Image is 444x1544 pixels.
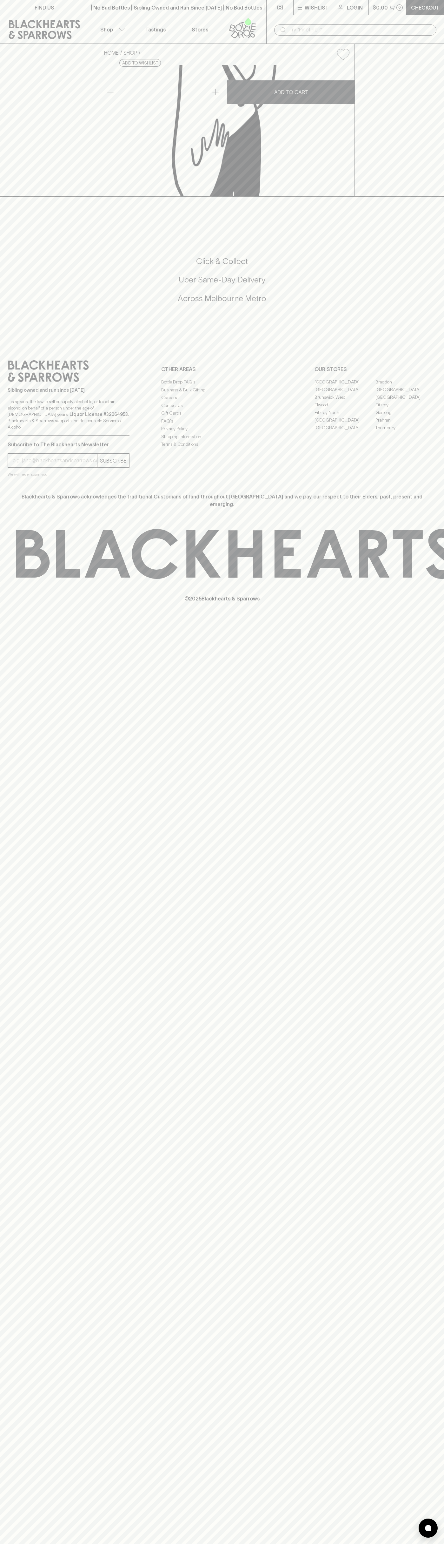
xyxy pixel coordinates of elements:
[315,365,436,373] p: OUR STORES
[12,493,432,508] p: Blackhearts & Sparrows acknowledges the traditional Custodians of land throughout [GEOGRAPHIC_DAT...
[8,398,129,430] p: It is against the law to sell or supply alcohol to, or to obtain alcohol on behalf of a person un...
[315,393,375,401] a: Brunswick West
[375,416,436,424] a: Prahran
[375,386,436,393] a: [GEOGRAPHIC_DATA]
[347,4,363,11] p: Login
[161,441,283,448] a: Terms & Conditions
[425,1525,431,1531] img: bubble-icon
[398,6,401,9] p: 0
[375,424,436,431] a: Thornbury
[119,59,161,67] button: Add to wishlist
[104,50,119,56] a: HOME
[227,80,355,104] button: ADD TO CART
[35,4,54,11] p: FIND US
[161,417,283,425] a: FAQ's
[411,4,440,11] p: Checkout
[315,401,375,409] a: Elwood
[13,456,97,466] input: e.g. jane@blackheartsandsparrows.com.au
[99,65,355,196] img: Cheeseculture GLUTEN FREE Crispbread 100g
[70,412,128,417] strong: Liquor License #32064953
[315,409,375,416] a: Fitzroy North
[8,274,436,285] h5: Uber Same-Day Delivery
[8,441,129,448] p: Subscribe to The Blackhearts Newsletter
[161,433,283,440] a: Shipping Information
[305,4,329,11] p: Wishlist
[315,386,375,393] a: [GEOGRAPHIC_DATA]
[8,256,436,267] h5: Click & Collect
[123,50,137,56] a: SHOP
[8,231,436,337] div: Call to action block
[100,26,113,33] p: Shop
[375,393,436,401] a: [GEOGRAPHIC_DATA]
[335,46,352,63] button: Add to wishlist
[192,26,208,33] p: Stores
[315,416,375,424] a: [GEOGRAPHIC_DATA]
[375,409,436,416] a: Geelong
[161,394,283,402] a: Careers
[161,378,283,386] a: Bottle Drop FAQ's
[97,454,129,467] button: SUBSCRIBE
[161,402,283,409] a: Contact Us
[274,88,308,96] p: ADD TO CART
[375,401,436,409] a: Fitzroy
[373,4,388,11] p: $0.00
[161,386,283,394] a: Business & Bulk Gifting
[161,425,283,433] a: Privacy Policy
[375,378,436,386] a: Braddon
[145,26,166,33] p: Tastings
[161,410,283,417] a: Gift Cards
[8,471,129,477] p: We will never spam you
[89,15,134,44] button: Shop
[315,424,375,431] a: [GEOGRAPHIC_DATA]
[100,457,127,464] p: SUBSCRIBE
[315,378,375,386] a: [GEOGRAPHIC_DATA]
[133,15,178,44] a: Tastings
[289,25,431,35] input: Try "Pinot noir"
[8,387,129,393] p: Sibling owned and run since [DATE]
[161,365,283,373] p: OTHER AREAS
[178,15,222,44] a: Stores
[8,293,436,304] h5: Across Melbourne Metro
